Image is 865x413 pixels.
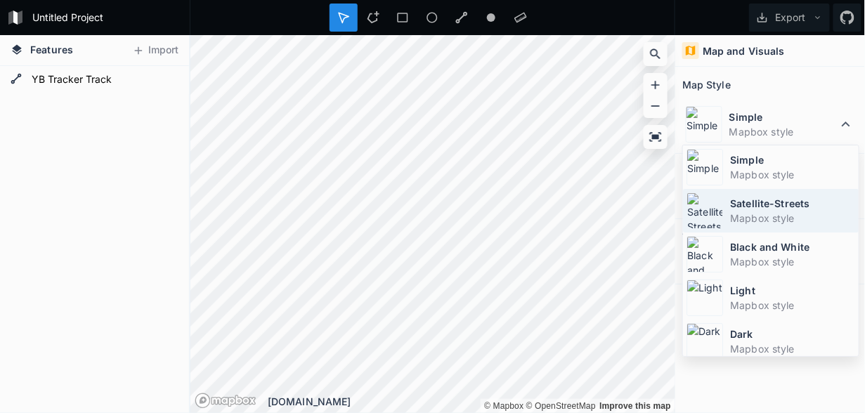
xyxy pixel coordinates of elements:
[687,323,723,360] img: Dark
[125,39,186,62] button: Import
[195,393,256,409] a: Mapbox logo
[526,401,596,411] a: OpenStreetMap
[730,283,855,298] dt: Light
[730,196,855,211] dt: Satellite-Streets
[268,394,675,409] div: [DOMAIN_NAME]
[730,211,855,225] dd: Mapbox style
[687,149,723,185] img: Simple
[730,240,855,254] dt: Black and White
[686,106,722,143] img: Simple
[682,74,731,96] h2: Map Style
[687,280,723,316] img: Light
[730,341,855,356] dd: Mapbox style
[730,167,855,182] dd: Mapbox style
[599,401,671,411] a: Map feedback
[749,4,830,32] button: Export
[687,192,723,229] img: Satellite-Streets
[730,152,855,167] dt: Simple
[703,44,785,58] h4: Map and Visuals
[30,42,73,57] span: Features
[730,327,855,341] dt: Dark
[484,401,523,411] a: Mapbox
[730,254,855,269] dd: Mapbox style
[730,298,855,313] dd: Mapbox style
[729,124,838,139] dd: Mapbox style
[687,236,723,273] img: Black and White
[729,110,838,124] dt: Simple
